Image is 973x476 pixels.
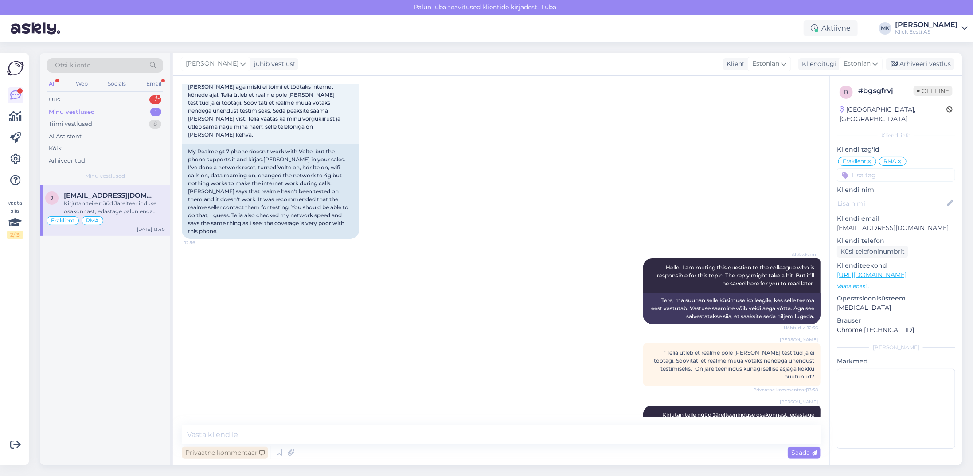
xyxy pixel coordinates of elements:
[895,21,968,35] a: [PERSON_NAME]Klick Eesti AS
[886,58,954,70] div: Arhiveeri vestlus
[837,214,955,223] p: Kliendi email
[49,144,62,153] div: Kõik
[55,61,90,70] span: Otsi kliente
[843,159,866,164] span: Eraklient
[150,108,161,117] div: 1
[186,59,238,69] span: [PERSON_NAME]
[723,59,745,69] div: Klient
[844,89,848,95] span: b
[657,264,816,287] span: Hello, I am routing this question to the colleague who is responsible for this topic. The reply m...
[858,86,914,96] div: # bgsgfrvj
[51,218,74,223] span: Eraklient
[250,59,296,69] div: juhib vestlust
[654,349,814,380] span: "Telia ütleb et realme pole [PERSON_NAME] testitud ja ei töötagi. Soovitati et realme müüa võtaks...
[7,60,24,77] img: Askly Logo
[837,236,955,246] p: Kliendi telefon
[837,168,955,182] input: Lisa tag
[149,120,161,129] div: 8
[106,78,128,90] div: Socials
[49,120,92,129] div: Tiimi vestlused
[49,95,60,104] div: Uus
[85,172,125,180] span: Minu vestlused
[837,261,955,270] p: Klienditeekond
[51,195,53,201] span: j
[879,22,891,35] div: MK
[804,20,858,36] div: Aktiivne
[64,191,156,199] span: jaanika.paulus16@gmail.com
[837,316,955,325] p: Brauser
[837,246,908,258] div: Küsi telefoninumbrit
[780,336,818,343] span: [PERSON_NAME]
[753,386,818,393] span: Privaatne kommentaar | 13:38
[837,357,955,366] p: Märkmed
[149,95,161,104] div: 2
[837,325,955,335] p: Chrome [TECHNICAL_ID]
[49,132,82,141] div: AI Assistent
[188,51,350,138] span: [PERSON_NAME] gt 7 telefonis ei tööta volte, aga telefon toetab [PERSON_NAME] müügis kirjas.[PERS...
[64,199,165,215] div: Kirjutan teile nüüd Järelteeninduse osakonnast, edastage palun enda ostuarve number ka ja saan si...
[7,199,23,239] div: Vaata siia
[780,398,818,405] span: [PERSON_NAME]
[837,294,955,303] p: Operatsioonisüsteem
[184,239,218,246] span: 12:56
[47,78,57,90] div: All
[798,59,836,69] div: Klienditugi
[182,144,359,239] div: My Realme gt 7 phone doesn't work with Volte, but the phone supports it and kirjas.[PERSON_NAME] ...
[784,324,818,331] span: Nähtud ✓ 12:56
[7,231,23,239] div: 2 / 3
[145,78,163,90] div: Email
[785,251,818,258] span: AI Assistent
[539,3,559,11] span: Luba
[837,271,907,279] a: [URL][DOMAIN_NAME]
[837,282,955,290] p: Vaata edasi ...
[837,199,945,208] input: Lisa nimi
[49,156,85,165] div: Arhiveeritud
[844,59,871,69] span: Estonian
[752,59,779,69] span: Estonian
[837,223,955,233] p: [EMAIL_ADDRESS][DOMAIN_NAME]
[837,303,955,312] p: [MEDICAL_DATA]
[914,86,953,96] span: Offline
[840,105,946,124] div: [GEOGRAPHIC_DATA], [GEOGRAPHIC_DATA]
[74,78,90,90] div: Web
[791,449,817,456] span: Saada
[86,218,99,223] span: RMA
[895,21,958,28] div: [PERSON_NAME]
[837,343,955,351] div: [PERSON_NAME]
[837,185,955,195] p: Kliendi nimi
[49,108,95,117] div: Minu vestlused
[895,28,958,35] div: Klick Eesti AS
[643,293,821,324] div: Tere, ma suunan selle küsimuse kolleegile, kes selle teema eest vastutab. Vastuse saamine võib ve...
[182,447,268,459] div: Privaatne kommentaar
[837,145,955,154] p: Kliendi tag'id
[662,411,816,434] span: Kirjutan teile nüüd Järelteeninduse osakonnast, edastage palun enda ostuarve number ka ja saan si...
[883,159,896,164] span: RMA
[137,226,165,233] div: [DATE] 13:40
[837,132,955,140] div: Kliendi info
